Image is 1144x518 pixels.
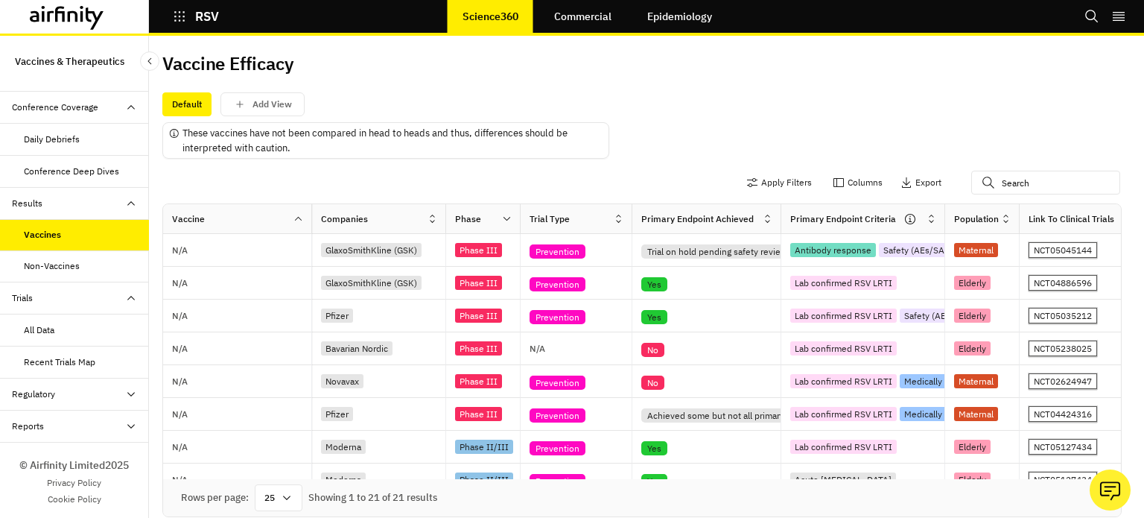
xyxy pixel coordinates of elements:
[15,48,124,75] p: Vaccines & Therapeutics
[641,310,667,324] div: Yes
[195,10,219,23] p: RSV
[24,323,54,337] div: All Data
[954,243,998,257] div: Maternal
[455,341,502,356] div: Phase III
[954,212,999,226] div: Population
[1029,472,1097,487] div: NCT05127434
[915,177,941,188] p: Export
[530,376,585,390] div: Prevention
[641,244,793,259] div: Trial on hold pending safety review
[954,309,991,323] div: Elderly
[455,212,481,226] div: Phase
[172,279,188,288] p: N/A
[1029,439,1097,455] div: NCT05127434
[530,277,585,291] div: Prevention
[24,133,80,146] div: Daily Debriefs
[530,310,585,324] div: Prevention
[321,309,353,323] div: Pfizer
[308,490,437,505] div: Showing 1 to 21 of 21 results
[1029,277,1100,288] a: NCT04886596
[172,246,188,255] p: N/A
[1029,376,1100,387] a: NCT02624947
[12,420,44,433] div: Reports
[455,276,502,290] div: Phase III
[455,374,502,388] div: Phase III
[321,374,363,388] div: Novavax
[971,171,1120,195] input: Search
[12,388,55,401] div: Regulatory
[220,92,305,116] button: save changes
[48,493,101,506] a: Cookie Policy
[455,473,513,487] div: Phase II/III
[172,476,188,484] p: N/A
[455,407,502,421] div: Phase III
[900,171,941,195] button: Export
[321,473,366,487] div: Moderna
[900,309,982,323] div: Safety (AEs/SAEs)
[1029,406,1097,422] div: NCT04424316
[321,407,353,421] div: Pfizer
[172,377,188,386] p: N/A
[790,243,876,257] div: Antibody response
[1029,474,1100,485] a: NCT05127434
[455,243,502,257] div: Phase III
[790,407,897,421] div: Lab confirmed RSV LRTI
[641,474,667,488] div: Yes
[463,10,518,22] p: Science360
[12,291,33,305] div: Trials
[321,243,422,257] div: GlaxoSmithKline (GSK)
[954,407,998,421] div: Maternal
[879,243,962,257] div: Safety (AEs/SAEs)
[641,277,667,291] div: Yes
[746,171,812,195] button: Apply Filters
[181,490,249,505] div: Rows per page:
[172,344,188,353] p: N/A
[47,476,101,490] a: Privacy Policy
[1084,4,1099,29] button: Search
[790,473,896,487] div: Acute [MEDICAL_DATA]
[172,312,188,320] p: N/A
[641,376,664,390] div: No
[900,407,1025,421] div: Medically attended RSV LTRI
[24,228,61,241] div: Vaccines
[641,212,754,226] div: Primary Endpoint Achieved
[321,212,368,226] div: Companies
[455,309,502,323] div: Phase III
[162,92,212,116] div: Default
[954,473,991,487] div: Elderly
[530,441,585,455] div: Prevention
[954,440,991,454] div: Elderly
[530,244,585,259] div: Prevention
[1029,373,1097,389] div: NCT02624947
[12,101,98,114] div: Conference Coverage
[1029,308,1097,323] div: NCT05035212
[790,341,897,356] div: Lab confirmed RSV LRTI
[790,212,916,226] div: Primary Endpoint Criteria
[1029,441,1100,452] a: NCT05127434
[172,410,188,419] p: N/A
[252,99,292,110] p: Add View
[790,440,897,454] div: Lab confirmed RSV LRTI
[954,341,991,356] div: Elderly
[321,341,393,356] div: Bavarian Nordic
[321,276,422,290] div: GlaxoSmithKline (GSK)
[24,259,80,273] div: Non-Vaccines
[530,474,585,488] div: Prevention
[641,343,664,357] div: No
[530,344,545,353] p: N/A
[790,374,897,388] div: Lab confirmed RSV LRTI
[172,443,188,452] p: N/A
[641,441,667,455] div: Yes
[1029,212,1114,226] div: Link to Clinical Trials
[455,440,513,454] div: Phase II/III
[641,408,833,423] div: Achieved some but not all primary endpoints
[162,53,293,75] h2: Vaccine Efficacy
[19,458,129,473] p: © Airfinity Limited 2025
[1029,310,1100,321] a: NCT05035212
[1029,244,1100,256] a: NCT05045144
[833,171,883,195] button: Columns
[1029,408,1100,420] a: NCT04424316
[321,440,366,454] div: Moderna
[530,212,570,226] div: Trial Type
[1029,275,1097,291] div: NCT04886596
